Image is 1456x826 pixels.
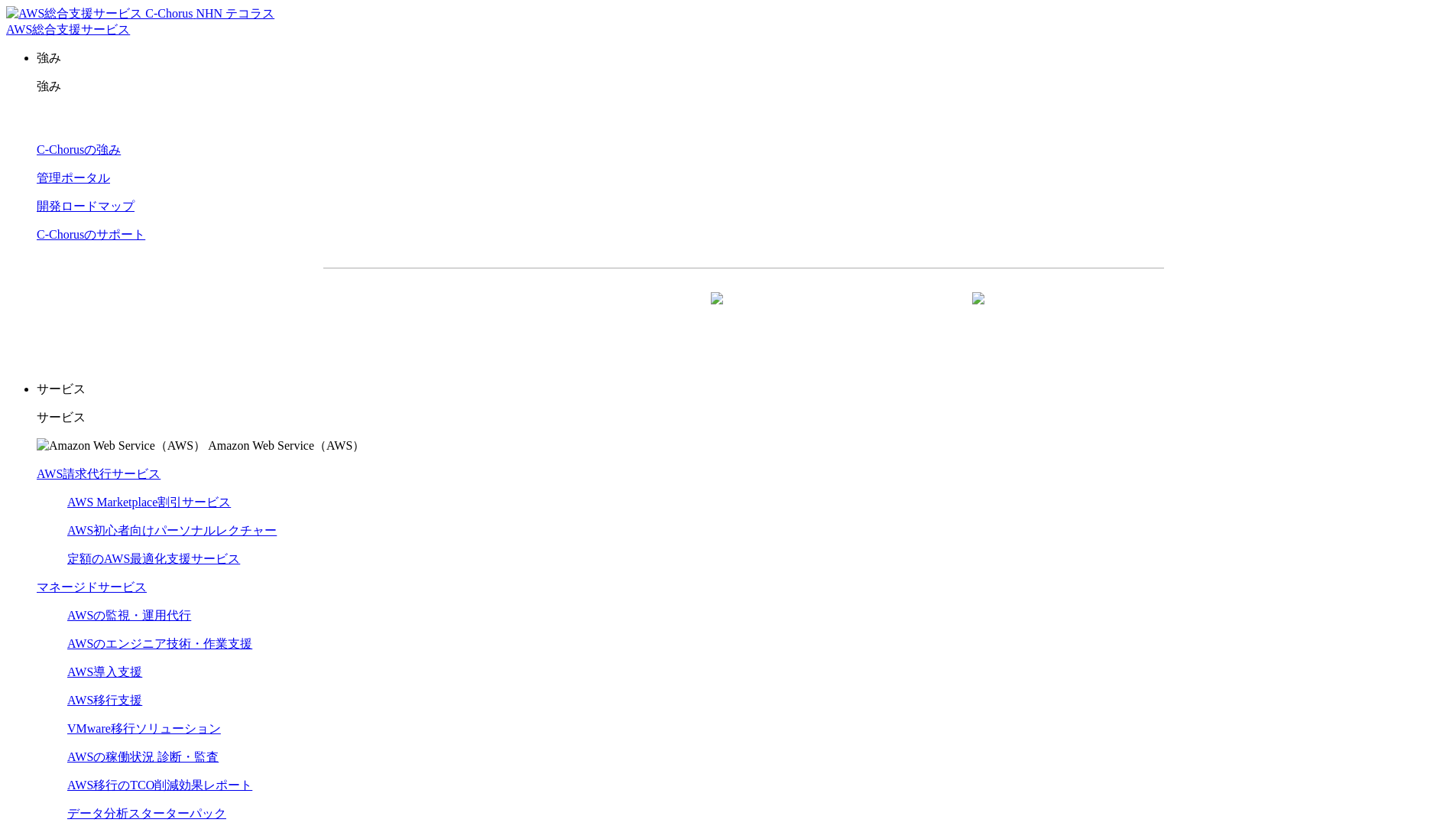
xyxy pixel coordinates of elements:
a: AWS初心者向けパーソナルレクチャー [67,524,277,537]
a: VMware移行ソリューション [67,722,221,735]
p: サービス [37,382,1450,398]
a: AWS Marketplace割引サービス [67,496,231,509]
p: 強み [37,50,1450,67]
a: C-Chorusの強み [37,143,121,156]
p: サービス [37,410,1450,426]
a: AWSの監視・運用代行 [67,609,191,622]
a: データ分析スターターパック [67,807,226,820]
a: AWS移行のTCO削減効果レポート [67,779,252,792]
a: 資料を請求する [490,293,736,331]
a: まずは相談する [751,293,997,331]
img: 矢印 [972,292,984,332]
a: マネージドサービス [37,580,147,593]
a: AWSの稼働状況 診断・監査 [67,750,219,763]
a: 定額のAWS最適化支援サービス [67,552,240,565]
p: 強み [37,79,1450,95]
a: 開発ロードマップ [37,200,135,213]
a: AWS導入支援 [67,665,142,678]
a: AWSのエンジニア技術・作業支援 [67,637,252,650]
a: C-Chorusのサポート [37,228,145,241]
a: 管理ポータル [37,171,110,184]
a: AWS移行支援 [67,694,142,707]
a: AWS総合支援サービス C-Chorus NHN テコラスAWS総合支援サービス [6,7,274,36]
img: AWS総合支援サービス C-Chorus [6,6,193,22]
img: 矢印 [711,292,723,332]
span: Amazon Web Service（AWS） [208,439,365,452]
img: Amazon Web Service（AWS） [37,438,206,454]
a: AWS請求代行サービス [37,467,161,480]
